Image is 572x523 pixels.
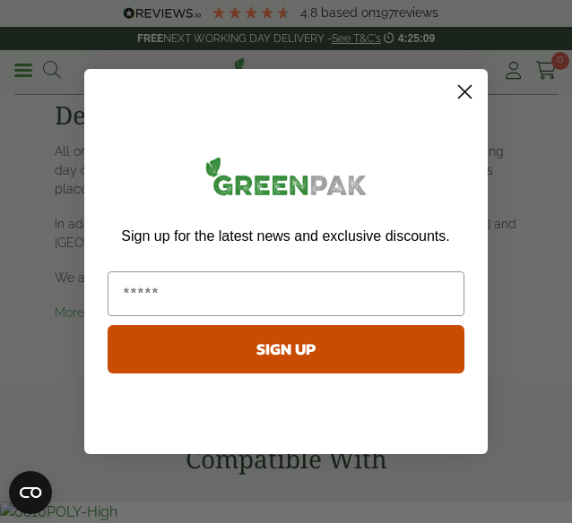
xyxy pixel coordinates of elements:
[108,271,464,316] input: Email
[449,76,481,107] button: Close dialog
[122,228,450,244] span: Sign up for the latest news and exclusive discounts.
[9,471,52,514] button: Open CMP widget
[108,325,464,373] button: SIGN UP
[108,150,464,210] img: greenpak_logo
